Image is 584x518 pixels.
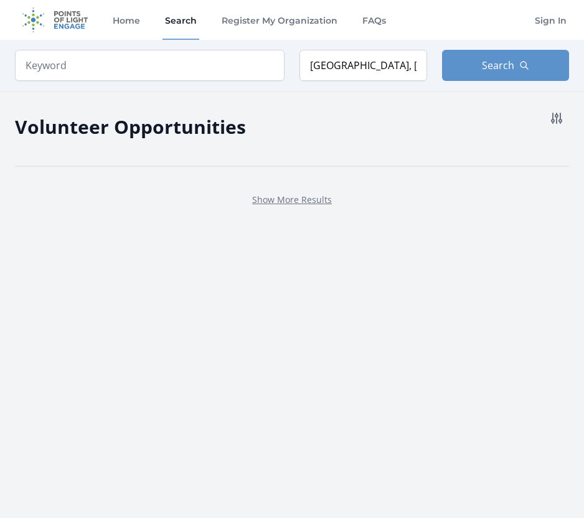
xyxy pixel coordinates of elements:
[299,50,427,81] input: Location
[15,50,285,81] input: Keyword
[442,50,570,81] button: Search
[252,194,332,205] a: Show More Results
[15,113,246,141] h2: Volunteer Opportunities
[482,58,514,73] span: Search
